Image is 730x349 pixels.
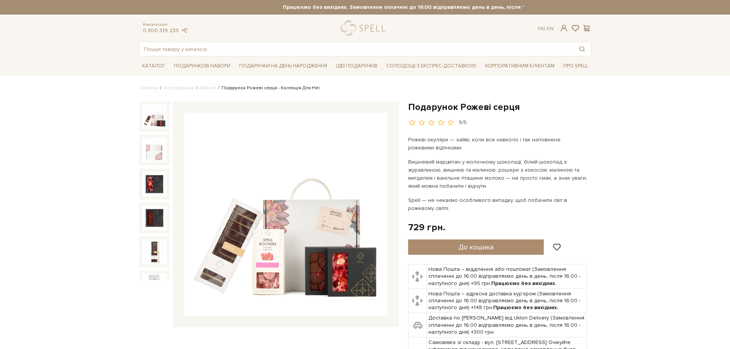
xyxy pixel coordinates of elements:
span: Про Spell [560,60,591,72]
p: Вишневий марципан у молочному шоколаді, білий шоколад з журавлиною, вишнею та малиною, рошери з к... [408,158,588,190]
img: Подарунок Рожеві серця [142,274,167,298]
img: Подарунок Рожеві серця [184,113,387,316]
a: telegram [180,27,188,34]
p: Рожеві окуляри — зайві, коли все навколо і так наповнене рожевими відтінками. [408,136,588,152]
button: До кошика [408,239,544,255]
b: Працюємо без вихідних. [493,304,558,311]
a: Головна [139,85,158,91]
img: Подарунок Рожеві серця [142,206,167,230]
b: Працюємо без вихідних. [491,280,556,287]
p: Spell — не чекаємо особливого випадку, щоб побачити світ в рожевому світлі. [408,196,588,212]
img: Подарунок Рожеві серця [142,138,167,162]
span: | [544,25,545,32]
li: Подарунок Рожеві серця - Колекція Для Неї [216,85,320,92]
span: Подарунки на День народження [236,60,330,72]
h1: Подарунок Рожеві серця [408,101,591,113]
div: 5/5 [459,119,467,126]
input: Пошук товару у каталозі [139,42,573,56]
td: Нова Пошта – адресна доставка кур'єром (Замовлення сплаченні до 16:00 відправляємо день в день, п... [427,288,587,313]
a: 0 800 319 233 [143,27,179,34]
img: Подарунок Рожеві серця [142,239,167,264]
a: Солодощі з експрес-доставкою [383,59,479,72]
span: До кошика [459,243,494,251]
span: Ідеї подарунків [333,60,381,72]
a: Корпоративним клієнтам [482,59,558,72]
span: Консультація: [143,22,188,27]
strong: Працюємо без вихідних. Замовлення оплачені до 16:00 відправляємо день в день, після 16:00 - насту... [207,4,659,11]
a: En [547,25,554,32]
span: Подарункові набори [171,60,233,72]
img: Подарунок Рожеві серця [142,104,167,129]
a: logo [341,20,389,36]
td: Доставка по [PERSON_NAME] від Uklon Delivery (Замовлення сплаченні до 16:00 відправляємо день в д... [427,313,587,338]
td: Нова Пошта – відділення або поштомат (Замовлення сплаченні до 16:00 відправляємо день в день, піс... [427,264,587,289]
a: Вся продукція [164,85,194,91]
button: Пошук товару у каталозі [573,42,591,56]
span: Каталог [139,60,168,72]
div: Ук [538,25,554,32]
a: Для неї [200,85,216,91]
img: Подарунок Рожеві серця [142,172,167,196]
div: 729 грн. [408,221,445,233]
